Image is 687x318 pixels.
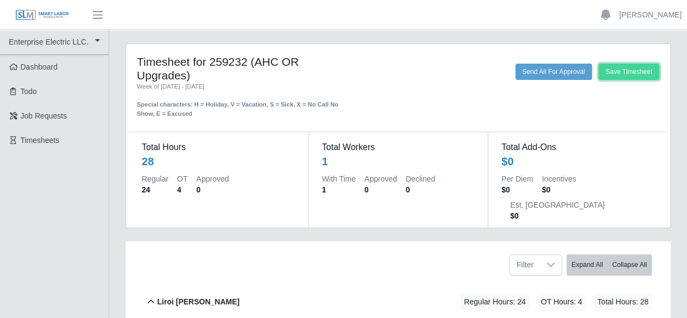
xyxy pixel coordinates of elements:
dd: $0 [542,184,576,195]
a: [PERSON_NAME] [619,9,682,21]
span: Timesheets [21,136,60,145]
h4: Timesheet for 259232 (AHC OR Upgrades) [137,55,345,82]
div: Special characters: H = Holiday, V = Vacation, S = Sick, X = No Call No Show, E = Excused [137,91,345,119]
dd: 0 [406,184,435,195]
dd: 4 [177,184,187,195]
dt: OT [177,173,187,184]
div: bulk actions [566,254,652,276]
dd: 1 [322,184,356,195]
dt: Declined [406,173,435,184]
span: Todo [21,87,37,96]
dt: Per Diem [501,173,533,184]
dt: Total Hours [142,141,295,154]
dt: Approved [364,173,397,184]
dd: $0 [510,210,604,221]
dd: $0 [501,184,533,195]
span: Dashboard [21,63,58,71]
dt: Est. [GEOGRAPHIC_DATA] [510,199,604,210]
span: Total Hours: 28 [594,293,652,311]
span: OT Hours: 4 [538,293,585,311]
div: $0 [501,154,513,169]
dd: 24 [142,184,168,195]
dt: Regular [142,173,168,184]
dt: Approved [196,173,229,184]
b: Liroi [PERSON_NAME] [157,296,239,308]
div: 28 [142,154,154,169]
dt: Total Workers [322,141,475,154]
button: Send All For Approval [515,64,592,80]
span: Filter [510,255,540,275]
dt: Total Add-Ons [501,141,654,154]
span: Regular Hours: 24 [461,293,529,311]
dt: With Time [322,173,356,184]
div: 1 [322,154,328,169]
img: SLM Logo [15,9,70,21]
button: Expand All [566,254,608,276]
dd: 0 [196,184,229,195]
span: Job Requests [21,111,67,120]
dt: Incentives [542,173,576,184]
button: Collapse All [607,254,652,276]
div: Week of [DATE] - [DATE] [137,82,345,91]
dd: 0 [364,184,397,195]
button: Save Timesheet [598,64,659,80]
